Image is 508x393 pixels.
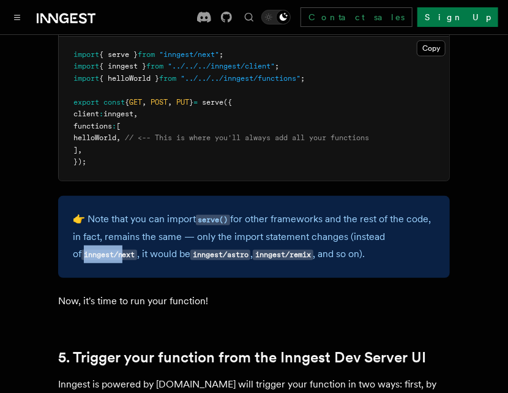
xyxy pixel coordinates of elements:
span: , [168,98,172,107]
span: "inngest/next" [159,50,219,59]
button: Toggle navigation [10,10,24,24]
a: Sign Up [417,7,498,27]
a: serve() [196,213,230,225]
span: ] [73,146,78,154]
span: import [73,50,99,59]
span: GET [129,98,142,107]
span: { [125,98,129,107]
span: , [142,98,146,107]
span: export [73,98,99,107]
span: // <-- This is where you'll always add all your functions [125,133,369,142]
span: helloWorld [73,133,116,142]
span: : [112,122,116,130]
span: , [133,110,138,118]
a: Contact sales [301,7,413,27]
span: client [73,110,99,118]
span: , [78,146,82,154]
span: from [138,50,155,59]
span: , [116,133,121,142]
code: serve() [196,215,230,225]
span: import [73,74,99,83]
span: [ [116,122,121,130]
button: Toggle dark mode [261,10,291,24]
span: ; [301,74,305,83]
span: }); [73,157,86,166]
span: const [103,98,125,107]
button: Find something... [242,10,256,24]
span: ; [219,50,223,59]
span: "../../../inngest/client" [168,62,275,70]
code: inngest/next [81,250,137,260]
span: from [146,62,163,70]
code: inngest/astro [190,250,250,260]
span: { serve } [99,50,138,59]
span: functions [73,122,112,130]
span: inngest [103,110,133,118]
span: ; [275,62,279,70]
span: = [193,98,198,107]
span: } [189,98,193,107]
code: inngest/remix [253,250,313,260]
span: PUT [176,98,189,107]
span: POST [151,98,168,107]
p: Now, it's time to run your function! [58,293,450,310]
span: { helloWorld } [99,74,159,83]
span: import [73,62,99,70]
span: from [159,74,176,83]
span: { inngest } [99,62,146,70]
span: ({ [223,98,232,107]
span: "../../../inngest/functions" [181,74,301,83]
a: 5. Trigger your function from the Inngest Dev Server UI [58,349,426,366]
span: : [99,110,103,118]
span: serve [202,98,223,107]
p: 👉 Note that you can import for other frameworks and the rest of the code, in fact, remains the sa... [73,211,435,263]
button: Copy [417,40,446,56]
